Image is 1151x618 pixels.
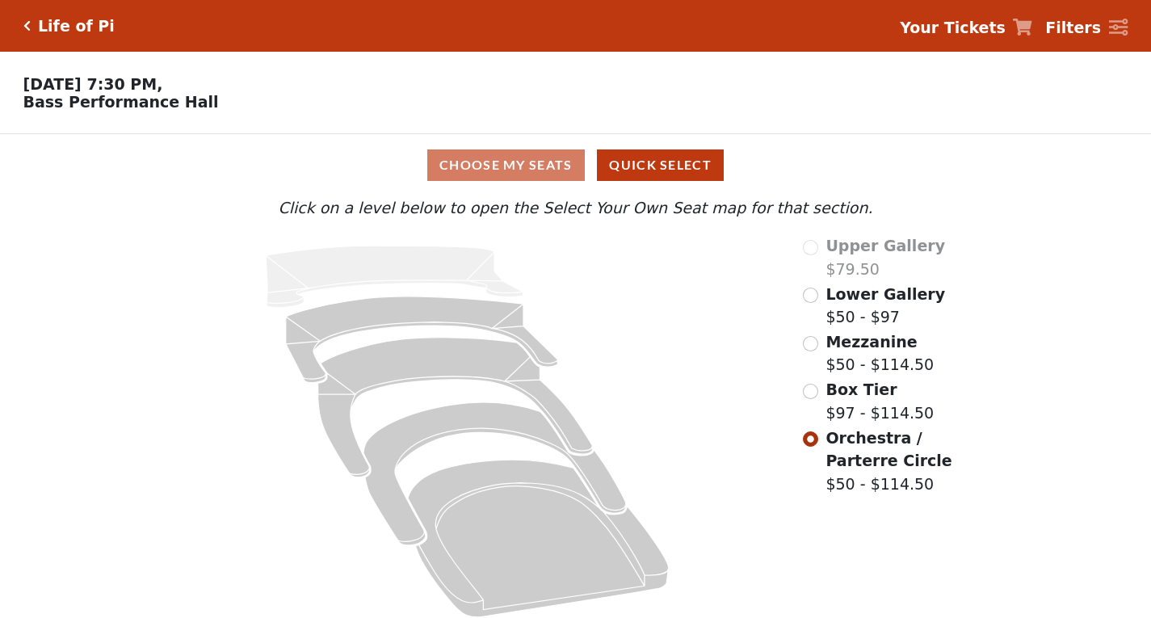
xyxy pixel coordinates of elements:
a: Your Tickets [900,16,1032,40]
a: Click here to go back to filters [23,20,31,32]
label: $50 - $114.50 [825,330,934,376]
button: Quick Select [597,149,724,181]
label: $79.50 [825,234,945,280]
span: Orchestra / Parterre Circle [825,429,951,470]
label: $50 - $97 [825,283,945,329]
span: Upper Gallery [825,237,945,254]
span: Box Tier [825,380,897,398]
path: Lower Gallery - Seats Available: 151 [286,296,558,383]
h5: Life of Pi [38,17,115,36]
strong: Filters [1045,19,1101,36]
label: $50 - $114.50 [825,427,995,496]
label: $97 - $114.50 [825,378,934,424]
span: Lower Gallery [825,285,945,303]
path: Upper Gallery - Seats Available: 0 [266,246,523,307]
span: Mezzanine [825,333,917,351]
a: Filters [1045,16,1128,40]
path: Orchestra / Parterre Circle - Seats Available: 45 [408,460,669,617]
strong: Your Tickets [900,19,1006,36]
p: Click on a level below to open the Select Your Own Seat map for that section. [155,196,995,220]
